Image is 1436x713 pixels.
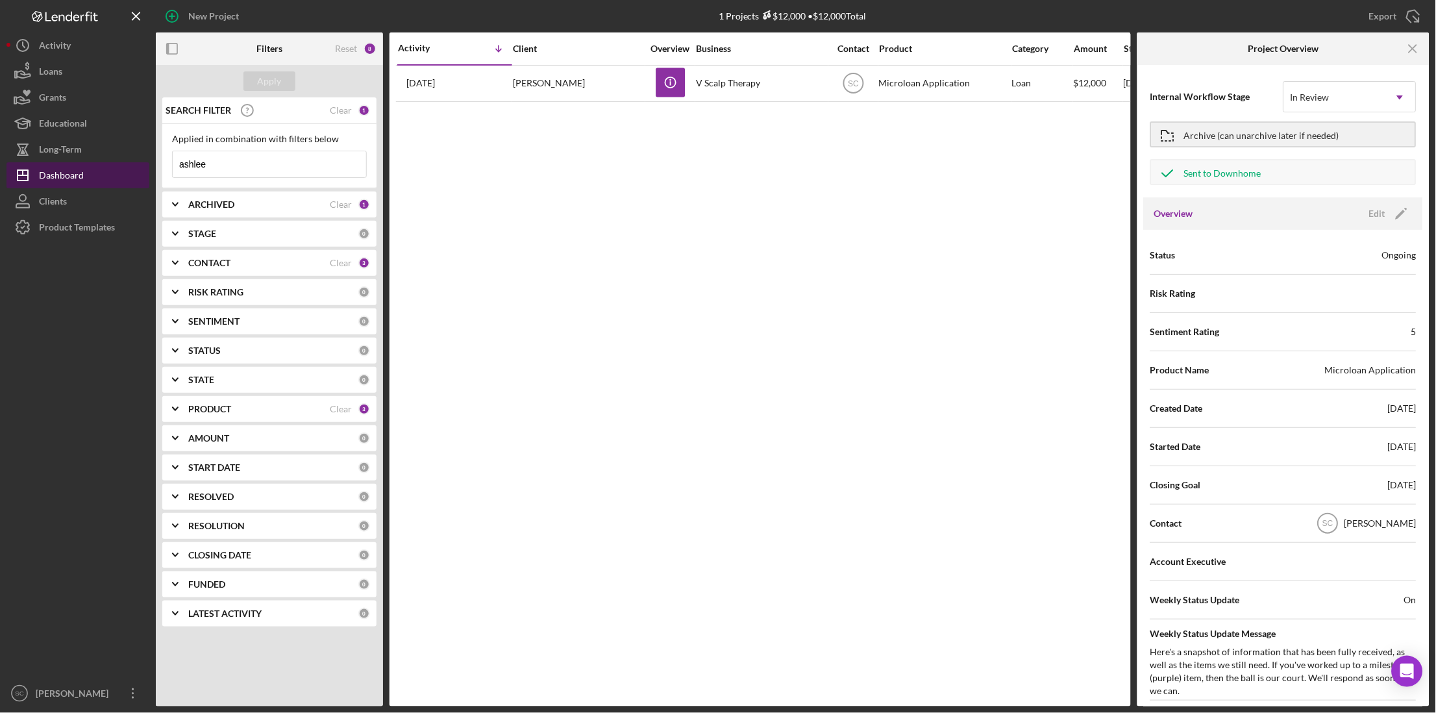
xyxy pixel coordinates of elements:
[829,44,878,54] div: Contact
[513,44,643,54] div: Client
[719,10,867,21] div: 1 Projects • $12,000 Total
[646,44,695,54] div: Overview
[39,84,66,114] div: Grants
[696,66,826,101] div: V Scalp Therapy
[1124,44,1182,54] div: Started
[330,105,352,116] div: Clear
[1325,364,1417,377] div: Microloan Application
[1291,92,1330,103] div: In Review
[1344,517,1417,530] div: [PERSON_NAME]
[1150,645,1417,697] div: Here's a snapshot of information that has been fully received, as well as the items we still need...
[364,42,377,55] div: 8
[1356,3,1430,29] button: Export
[358,462,370,473] div: 0
[1150,627,1417,640] span: Weekly Status Update Message
[1154,207,1193,220] h3: Overview
[188,579,225,590] b: FUNDED
[6,32,149,58] button: Activity
[1361,204,1413,223] button: Edit
[335,44,357,54] div: Reset
[1150,90,1283,103] span: Internal Workflow Stage
[6,110,149,136] button: Educational
[188,287,243,297] b: RISK RATING
[1369,3,1397,29] div: Export
[1150,440,1201,453] span: Started Date
[1124,66,1182,101] div: [DATE]
[1150,325,1220,338] span: Sentiment Rating
[1150,287,1196,300] span: Risk Rating
[879,44,1009,54] div: Product
[1150,121,1417,147] button: Archive (can unarchive later if needed)
[1184,160,1261,184] div: Sent to Downhome
[188,492,234,502] b: RESOLVED
[358,491,370,503] div: 0
[1411,325,1417,338] div: 5
[358,105,370,116] div: 1
[188,3,239,29] div: New Project
[1248,44,1319,54] b: Project Overview
[358,374,370,386] div: 0
[1388,402,1417,415] div: [DATE]
[39,58,62,88] div: Loans
[6,162,149,188] button: Dashboard
[188,550,251,560] b: CLOSING DATE
[1404,594,1417,607] span: On
[188,404,231,414] b: PRODUCT
[188,345,221,356] b: STATUS
[6,136,149,162] button: Long-Term
[1150,517,1182,530] span: Contact
[1074,44,1122,54] div: Amount
[358,520,370,532] div: 0
[1369,204,1385,223] div: Edit
[188,462,240,473] b: START DATE
[1184,123,1339,146] div: Archive (can unarchive later if needed)
[188,199,234,210] b: ARCHIVED
[1392,656,1423,687] div: Open Intercom Messenger
[1323,519,1334,529] text: SC
[398,43,455,53] div: Activity
[330,258,352,268] div: Clear
[1150,249,1176,262] span: Status
[358,199,370,210] div: 1
[330,199,352,210] div: Clear
[1150,364,1209,377] span: Product Name
[1012,66,1072,101] div: Loan
[166,105,231,116] b: SEARCH FILTER
[358,403,370,415] div: 3
[358,316,370,327] div: 0
[32,681,117,710] div: [PERSON_NAME]
[15,690,23,697] text: SC
[358,549,370,561] div: 0
[172,134,367,144] div: Applied in combination with filters below
[39,110,87,140] div: Educational
[1150,479,1201,492] span: Closing Goal
[1150,402,1203,415] span: Created Date
[358,608,370,619] div: 0
[1150,555,1226,568] span: Account Executive
[330,404,352,414] div: Clear
[39,214,115,244] div: Product Templates
[1388,479,1417,492] div: [DATE]
[358,345,370,356] div: 0
[6,58,149,84] button: Loans
[848,79,859,88] text: SC
[6,214,149,240] a: Product Templates
[188,229,216,239] b: STAGE
[1388,440,1417,453] div: [DATE]
[6,84,149,110] button: Grants
[406,78,435,88] time: 2025-08-22 19:08
[6,188,149,214] a: Clients
[358,286,370,298] div: 0
[156,3,252,29] button: New Project
[358,257,370,269] div: 3
[188,375,214,385] b: STATE
[39,136,82,166] div: Long-Term
[1150,159,1417,185] button: Sent to Downhome
[696,44,826,54] div: Business
[188,608,262,619] b: LATEST ACTIVITY
[1382,249,1417,262] div: Ongoing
